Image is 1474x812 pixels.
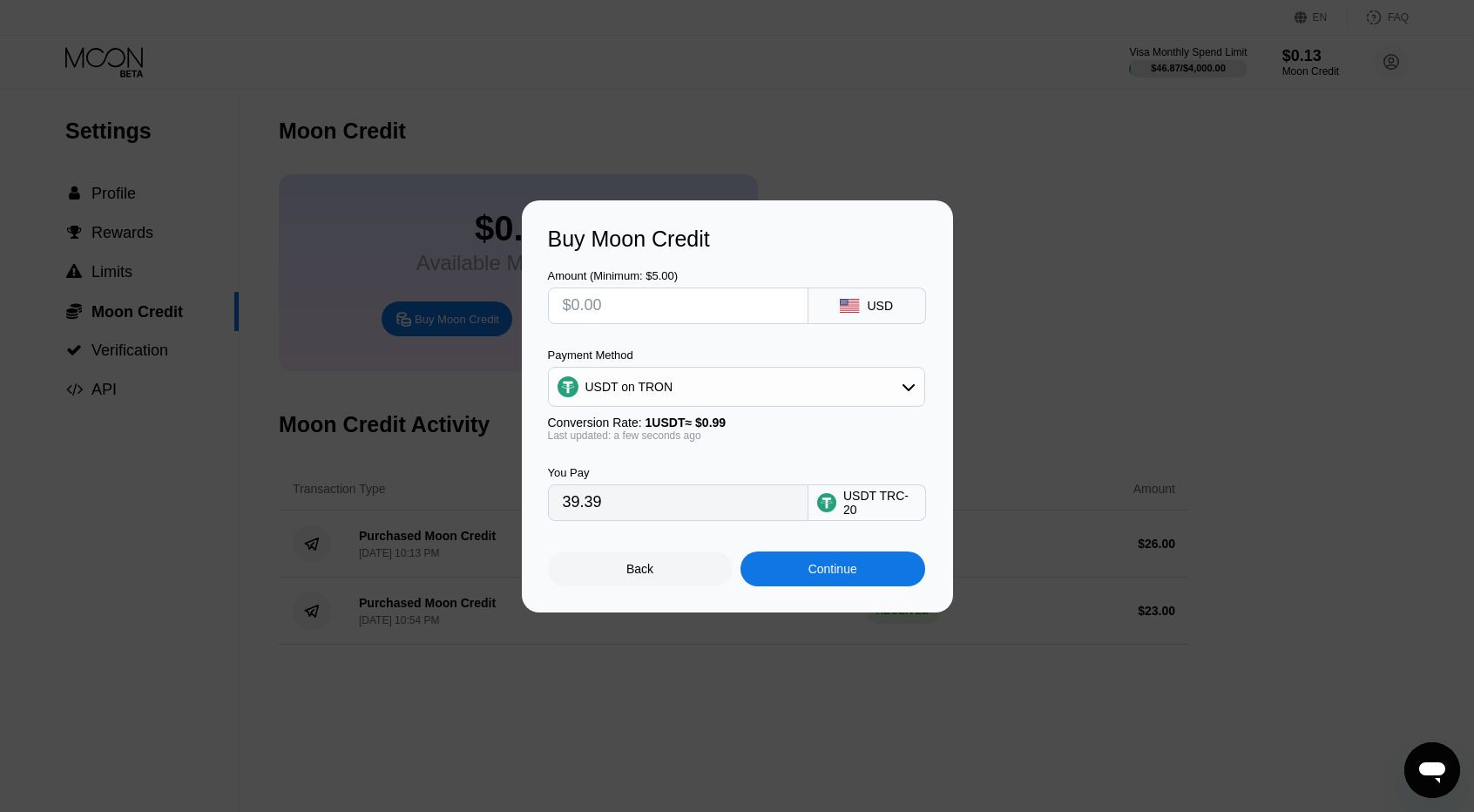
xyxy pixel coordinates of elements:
div: Buy Moon Credit [548,227,927,252]
div: USDT on TRON [549,369,924,404]
div: You Pay [548,466,808,479]
div: Back [548,551,733,586]
div: USD [867,299,893,313]
div: Conversion Rate: [548,416,925,430]
div: Continue [740,551,925,586]
input: $0.00 [563,288,794,323]
span: 1 USDT ≈ $0.99 [646,416,727,430]
div: Continue [808,562,857,576]
div: Back [626,562,653,576]
div: USDT TRC-20 [843,489,916,517]
div: Amount (Minimum: $5.00) [548,269,808,282]
div: USDT on TRON [585,380,673,394]
div: Payment Method [548,348,925,362]
iframe: Bouton de lancement de la fenêtre de messagerie [1404,742,1460,798]
div: Last updated: a few seconds ago [548,430,925,442]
